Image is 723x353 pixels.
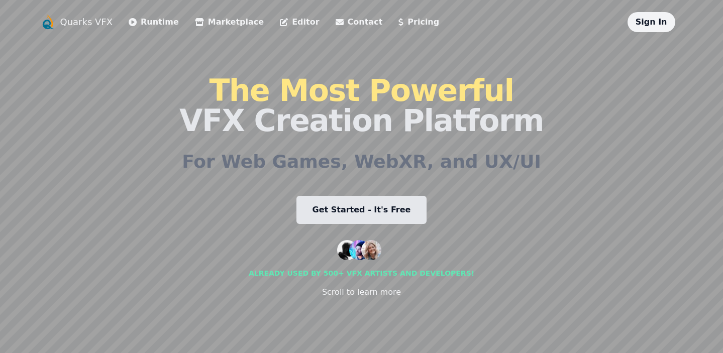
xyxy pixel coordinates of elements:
[60,15,113,29] a: Quarks VFX
[336,16,383,28] a: Contact
[636,17,667,27] a: Sign In
[249,268,474,278] div: Already used by 500+ vfx artists and developers!
[280,16,319,28] a: Editor
[361,240,381,260] img: customer 3
[296,196,427,224] a: Get Started - It's Free
[195,16,264,28] a: Marketplace
[179,75,544,136] h1: VFX Creation Platform
[349,240,369,260] img: customer 2
[337,240,357,260] img: customer 1
[398,16,439,28] a: Pricing
[182,152,541,172] h2: For Web Games, WebXR, and UX/UI
[129,16,179,28] a: Runtime
[322,286,401,298] div: Scroll to learn more
[209,73,513,108] span: The Most Powerful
